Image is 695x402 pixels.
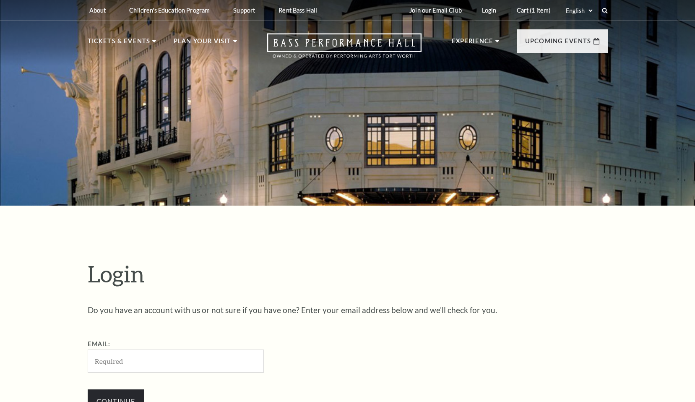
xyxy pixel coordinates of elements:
[233,7,255,14] p: Support
[279,7,317,14] p: Rent Bass Hall
[452,36,494,51] p: Experience
[88,260,145,287] span: Login
[88,340,111,347] label: Email:
[525,36,591,51] p: Upcoming Events
[174,36,231,51] p: Plan Your Visit
[88,350,264,373] input: Required
[89,7,106,14] p: About
[564,7,594,15] select: Select:
[129,7,210,14] p: Children's Education Program
[88,36,151,51] p: Tickets & Events
[88,306,608,314] p: Do you have an account with us or not sure if you have one? Enter your email address below and we...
